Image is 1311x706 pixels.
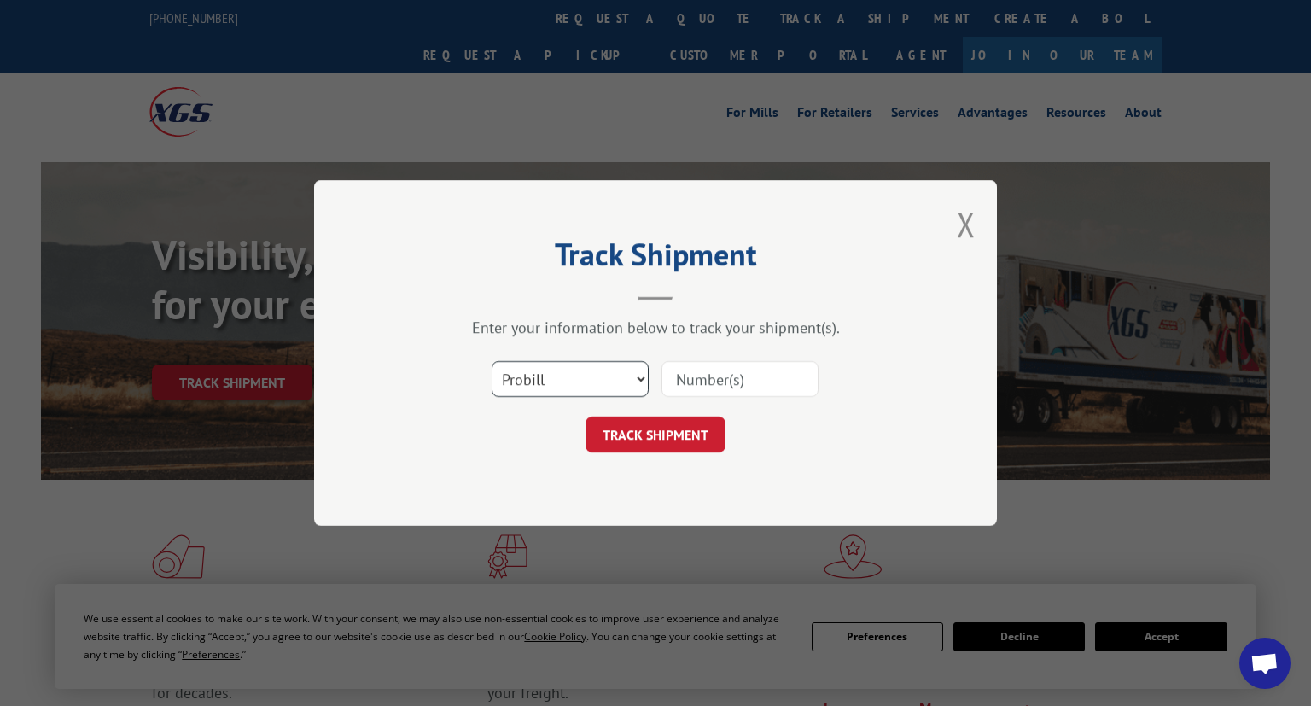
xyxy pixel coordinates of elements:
h2: Track Shipment [399,242,912,275]
div: Open chat [1239,638,1291,689]
input: Number(s) [661,361,819,397]
button: TRACK SHIPMENT [586,417,725,452]
div: Enter your information below to track your shipment(s). [399,318,912,337]
button: Close modal [957,201,976,247]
